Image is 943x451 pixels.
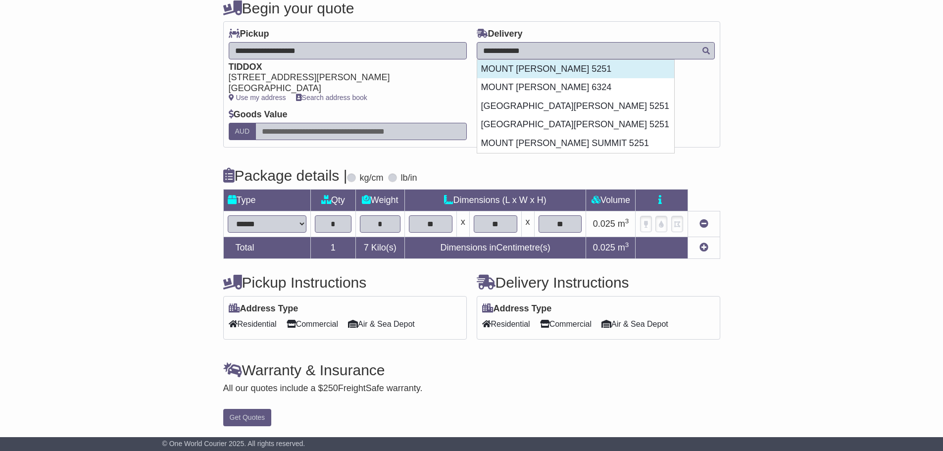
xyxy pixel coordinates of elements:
label: AUD [229,123,256,140]
a: Use my address [229,94,286,101]
h4: Pickup Instructions [223,274,467,291]
td: Qty [310,189,355,211]
span: 7 [364,243,369,252]
label: kg/cm [359,173,383,184]
div: [GEOGRAPHIC_DATA] [229,83,457,94]
a: Search address book [296,94,367,101]
label: Address Type [482,303,552,314]
td: x [521,211,534,237]
h4: Delivery Instructions [477,274,720,291]
div: All our quotes include a $ FreightSafe warranty. [223,383,720,394]
span: Residential [229,316,277,332]
div: [GEOGRAPHIC_DATA][PERSON_NAME] 5251 [477,97,674,116]
label: Pickup [229,29,269,40]
td: Kilo(s) [355,237,404,258]
span: Air & Sea Depot [601,316,668,332]
td: Dimensions in Centimetre(s) [404,237,586,258]
div: [GEOGRAPHIC_DATA][PERSON_NAME] 5251 [477,115,674,134]
button: Get Quotes [223,409,272,426]
div: TIDDOX [229,62,457,73]
h4: Warranty & Insurance [223,362,720,378]
td: Volume [586,189,636,211]
td: x [456,211,469,237]
td: Type [223,189,310,211]
span: Commercial [287,316,338,332]
div: MOUNT [PERSON_NAME] 6324 [477,78,674,97]
span: m [618,243,629,252]
td: Dimensions (L x W x H) [404,189,586,211]
td: Total [223,237,310,258]
a: Remove this item [699,219,708,229]
label: Delivery [477,29,523,40]
div: MOUNT [PERSON_NAME] SUMMIT 5251 [477,134,674,153]
label: Address Type [229,303,298,314]
sup: 3 [625,217,629,225]
span: 0.025 [593,219,615,229]
span: Residential [482,316,530,332]
sup: 3 [625,241,629,249]
span: © One World Courier 2025. All rights reserved. [162,440,305,448]
h4: Package details | [223,167,347,184]
span: 0.025 [593,243,615,252]
div: [STREET_ADDRESS][PERSON_NAME] [229,72,457,83]
div: MOUNT [PERSON_NAME] 5251 [477,60,674,79]
td: 1 [310,237,355,258]
span: Air & Sea Depot [348,316,415,332]
span: 250 [323,383,338,393]
label: lb/in [400,173,417,184]
span: m [618,219,629,229]
label: Goods Value [229,109,288,120]
a: Add new item [699,243,708,252]
span: Commercial [540,316,592,332]
td: Weight [355,189,404,211]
